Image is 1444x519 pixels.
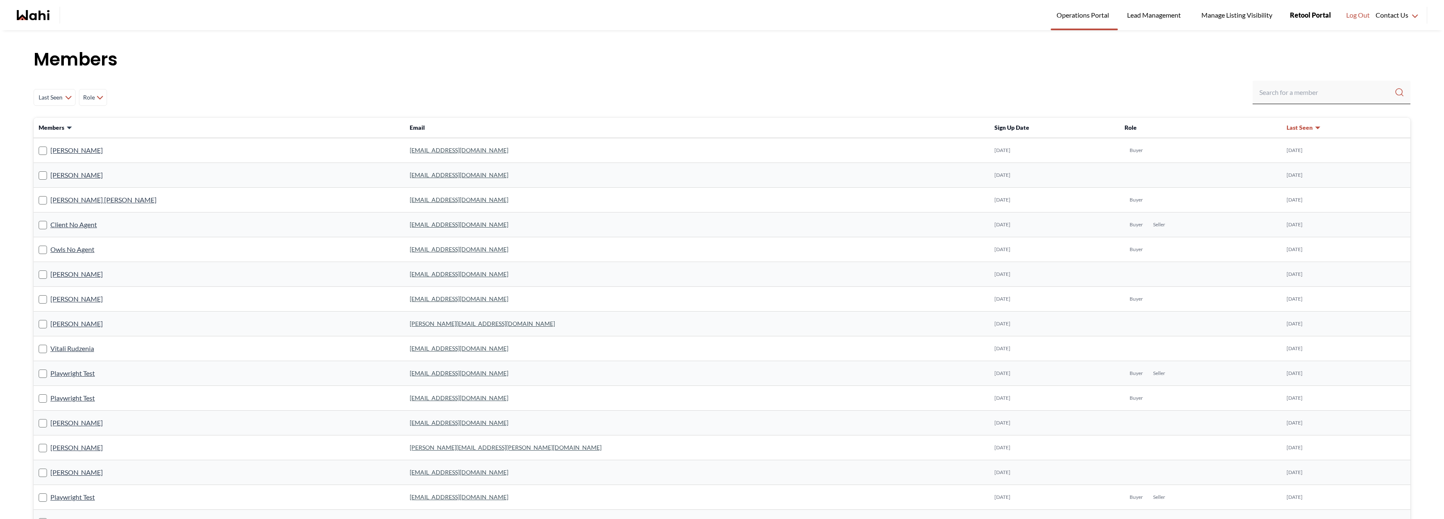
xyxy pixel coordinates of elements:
[50,393,95,404] a: Playwright Test
[989,138,1120,163] td: [DATE]
[410,171,508,178] a: [EMAIL_ADDRESS][DOMAIN_NAME]
[1282,188,1410,212] td: [DATE]
[989,485,1120,510] td: [DATE]
[39,123,64,132] span: Members
[50,294,103,304] a: [PERSON_NAME]
[1199,10,1275,21] span: Manage Listing Visibility
[410,320,555,327] a: [PERSON_NAME][EMAIL_ADDRESS][DOMAIN_NAME]
[410,246,508,253] a: [EMAIL_ADDRESS][DOMAIN_NAME]
[1130,296,1143,302] span: Buyer
[50,417,103,428] a: [PERSON_NAME]
[410,147,508,154] a: [EMAIL_ADDRESS][DOMAIN_NAME]
[1259,85,1394,100] input: Search input
[1127,10,1184,21] span: Lead Management
[1282,138,1410,163] td: [DATE]
[50,194,157,205] a: [PERSON_NAME] [PERSON_NAME]
[410,370,508,377] a: [EMAIL_ADDRESS][DOMAIN_NAME]
[1057,10,1112,21] span: Operations Portal
[1282,485,1410,510] td: [DATE]
[989,435,1120,460] td: [DATE]
[1282,312,1410,336] td: [DATE]
[989,188,1120,212] td: [DATE]
[1130,221,1143,228] span: Buyer
[410,295,508,302] a: [EMAIL_ADDRESS][DOMAIN_NAME]
[50,145,103,156] a: [PERSON_NAME]
[39,123,73,132] button: Members
[1282,435,1410,460] td: [DATE]
[989,361,1120,386] td: [DATE]
[1282,287,1410,312] td: [DATE]
[989,386,1120,411] td: [DATE]
[1130,246,1143,253] span: Buyer
[410,196,508,203] a: [EMAIL_ADDRESS][DOMAIN_NAME]
[1153,221,1165,228] span: Seller
[37,90,63,105] span: Last Seen
[1282,361,1410,386] td: [DATE]
[410,394,508,401] a: [EMAIL_ADDRESS][DOMAIN_NAME]
[410,221,508,228] a: [EMAIL_ADDRESS][DOMAIN_NAME]
[410,419,508,426] a: [EMAIL_ADDRESS][DOMAIN_NAME]
[83,90,95,105] span: Role
[410,469,508,476] a: [EMAIL_ADDRESS][DOMAIN_NAME]
[410,493,508,501] a: [EMAIL_ADDRESS][DOMAIN_NAME]
[50,343,94,354] a: Vitali Rudzenia
[989,460,1120,485] td: [DATE]
[50,219,97,230] a: Client No Agent
[989,237,1120,262] td: [DATE]
[1130,370,1143,377] span: Buyer
[994,124,1029,131] span: Sign Up Date
[1130,147,1143,154] span: Buyer
[989,212,1120,237] td: [DATE]
[1282,212,1410,237] td: [DATE]
[989,312,1120,336] td: [DATE]
[1290,10,1331,21] span: Retool Portal
[50,170,103,181] a: [PERSON_NAME]
[50,368,95,379] a: Playwright Test
[989,163,1120,188] td: [DATE]
[1287,123,1321,132] button: Last Seen
[989,336,1120,361] td: [DATE]
[410,345,508,352] a: [EMAIL_ADDRESS][DOMAIN_NAME]
[34,47,1410,72] h1: Members
[1130,494,1143,501] span: Buyer
[1153,370,1165,377] span: Seller
[1282,262,1410,287] td: [DATE]
[1153,494,1165,501] span: Seller
[1282,163,1410,188] td: [DATE]
[50,467,103,478] a: [PERSON_NAME]
[50,269,103,280] a: [PERSON_NAME]
[1125,124,1137,131] span: Role
[1287,123,1313,132] span: Last Seen
[50,244,94,255] a: Owls No Agent
[50,318,103,329] a: [PERSON_NAME]
[1282,336,1410,361] td: [DATE]
[1130,197,1143,203] span: Buyer
[410,444,602,451] a: [PERSON_NAME][EMAIL_ADDRESS][PERSON_NAME][DOMAIN_NAME]
[989,262,1120,287] td: [DATE]
[1282,386,1410,411] td: [DATE]
[1346,10,1370,21] span: Log Out
[410,124,425,131] span: Email
[50,442,103,453] a: [PERSON_NAME]
[989,411,1120,435] td: [DATE]
[1282,460,1410,485] td: [DATE]
[50,492,95,503] a: Playwright Test
[989,287,1120,312] td: [DATE]
[1282,237,1410,262] td: [DATE]
[1282,411,1410,435] td: [DATE]
[1130,395,1143,401] span: Buyer
[410,270,508,278] a: [EMAIL_ADDRESS][DOMAIN_NAME]
[17,10,50,20] a: Wahi homepage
